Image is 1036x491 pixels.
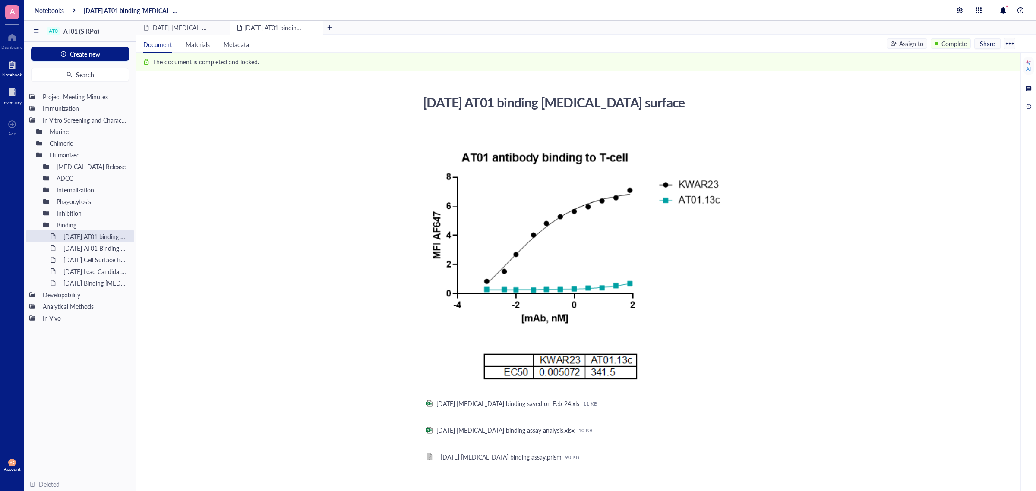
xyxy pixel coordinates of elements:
a: Notebook [2,58,22,77]
div: [DATE] AT01 binding [MEDICAL_DATA] surface [419,91,726,113]
div: [DATE] Cell Surface Binding AT01-Cyno-SIRPalpha [60,254,131,266]
button: Share [974,38,1001,49]
div: 10 KB [578,427,593,434]
a: [DATE] AT01 binding [MEDICAL_DATA] surface [84,6,181,14]
div: [DATE] AT01 binding [MEDICAL_DATA] surface [60,230,131,242]
div: In Vitro Screening and Characterization [39,114,131,126]
div: Phagocytosis [53,195,131,208]
a: Inventory [3,86,22,105]
div: Notebook [2,72,22,77]
div: ADCC [53,172,131,184]
div: AI [1026,66,1031,72]
a: Dashboard [1,31,23,50]
div: Humanized [46,149,131,161]
div: Complete [941,39,967,48]
div: Murine [46,126,131,138]
div: 90 KB [565,453,579,460]
div: Chimeric [46,137,131,149]
div: Account [4,466,21,472]
div: Project Meeting Minutes [39,91,131,103]
button: Create new [31,47,129,61]
span: AT01 (SIRPα) [63,27,99,35]
div: Developability [39,289,131,301]
span: Share [980,40,995,47]
div: Analytical Methods [39,300,131,312]
button: Search [31,68,129,82]
div: Dashboard [1,44,23,50]
div: [DATE] Binding [MEDICAL_DATA] [60,277,131,289]
img: genemod-experiment-image [423,142,730,386]
div: AT0 [49,28,58,34]
div: Binding [53,219,131,231]
div: Immunization [39,102,131,114]
div: Inventory [3,100,22,105]
span: A [10,6,15,16]
span: Search [76,71,94,78]
span: Create new [70,50,100,57]
span: AE [10,460,14,464]
div: [MEDICAL_DATA] Release [53,161,131,173]
div: [DATE] Lead Candidate Binding to SIRPalpha variants [60,265,131,277]
div: The document is completed and locked. [153,57,259,66]
div: [DATE] [MEDICAL_DATA] binding assay analysis.xlsx [436,426,575,434]
div: Deleted [39,479,60,489]
span: Metadata [224,40,249,49]
div: Add [8,131,16,136]
div: Inhibition [53,207,131,219]
span: Document [143,40,172,49]
div: Internalization [53,184,131,196]
div: Assign to [899,39,923,48]
div: 11 KB [583,400,597,407]
div: [DATE] AT01 Binding [MEDICAL_DATA] surface [60,242,131,254]
div: [DATE] [MEDICAL_DATA] binding assay.prism [441,453,562,461]
div: In Vivo [39,312,131,324]
div: [DATE] [MEDICAL_DATA] binding saved on Feb-24.xls [436,400,580,407]
span: Materials [186,40,210,49]
a: Notebooks [35,6,64,14]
